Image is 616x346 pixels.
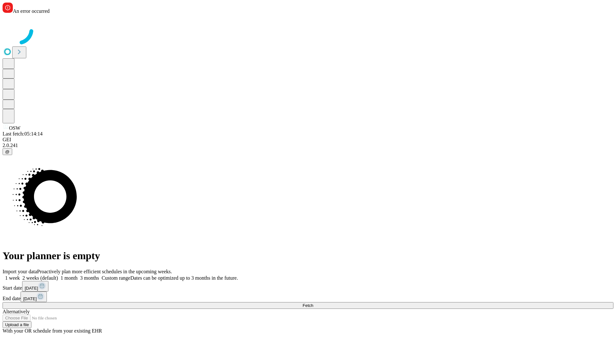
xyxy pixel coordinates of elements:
[3,131,43,136] span: Last fetch: 05:14:14
[5,149,10,154] span: @
[5,275,20,281] span: 1 week
[3,328,102,334] span: With your OR schedule from your existing EHR
[80,275,99,281] span: 3 months
[3,309,30,314] span: Alternatively
[3,321,31,328] button: Upload a file
[3,281,613,292] div: Start date
[9,125,21,131] span: OSW
[102,275,130,281] span: Custom range
[25,286,38,291] span: [DATE]
[303,303,313,308] span: Fetch
[21,292,47,302] button: [DATE]
[22,275,58,281] span: 2 weeks (default)
[13,8,50,14] span: An error occurred
[3,292,613,302] div: End date
[3,137,613,143] div: GEI
[3,143,613,148] div: 2.0.241
[61,275,78,281] span: 1 month
[3,250,613,262] h1: Your planner is empty
[23,296,37,301] span: [DATE]
[3,269,37,274] span: Import your data
[37,269,172,274] span: Proactively plan more efficient schedules in the upcoming weeks.
[22,281,48,292] button: [DATE]
[3,148,12,155] button: @
[130,275,238,281] span: Dates can be optimized up to 3 months in the future.
[3,302,613,309] button: Fetch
